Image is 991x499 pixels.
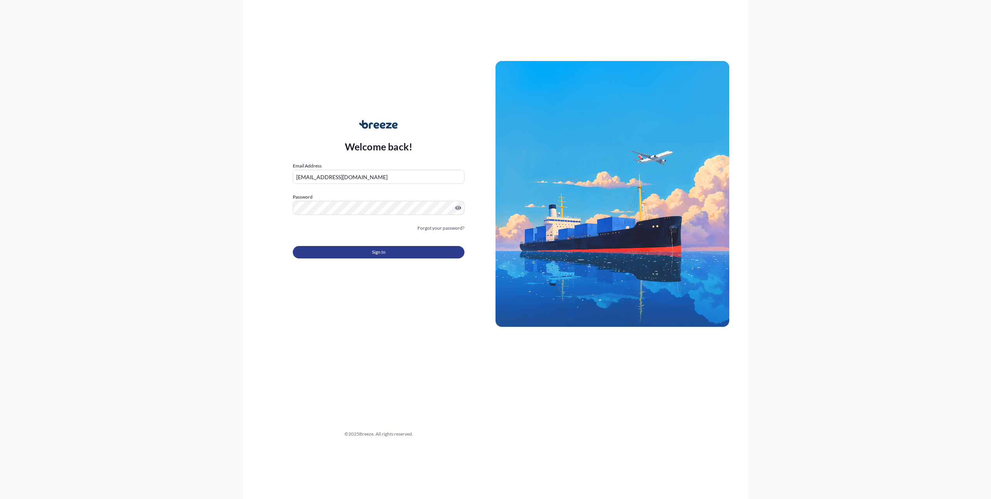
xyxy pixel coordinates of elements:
a: Forgot your password? [417,224,464,232]
label: Password [293,193,464,201]
span: Sign In [372,248,386,256]
button: Sign In [293,246,464,258]
input: example@gmail.com [293,170,464,184]
p: Welcome back! [345,140,413,153]
label: Email Address [293,162,322,170]
button: Show password [455,205,461,211]
img: Ship illustration [495,61,729,327]
div: © 2025 Breeze. All rights reserved. [262,430,495,438]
